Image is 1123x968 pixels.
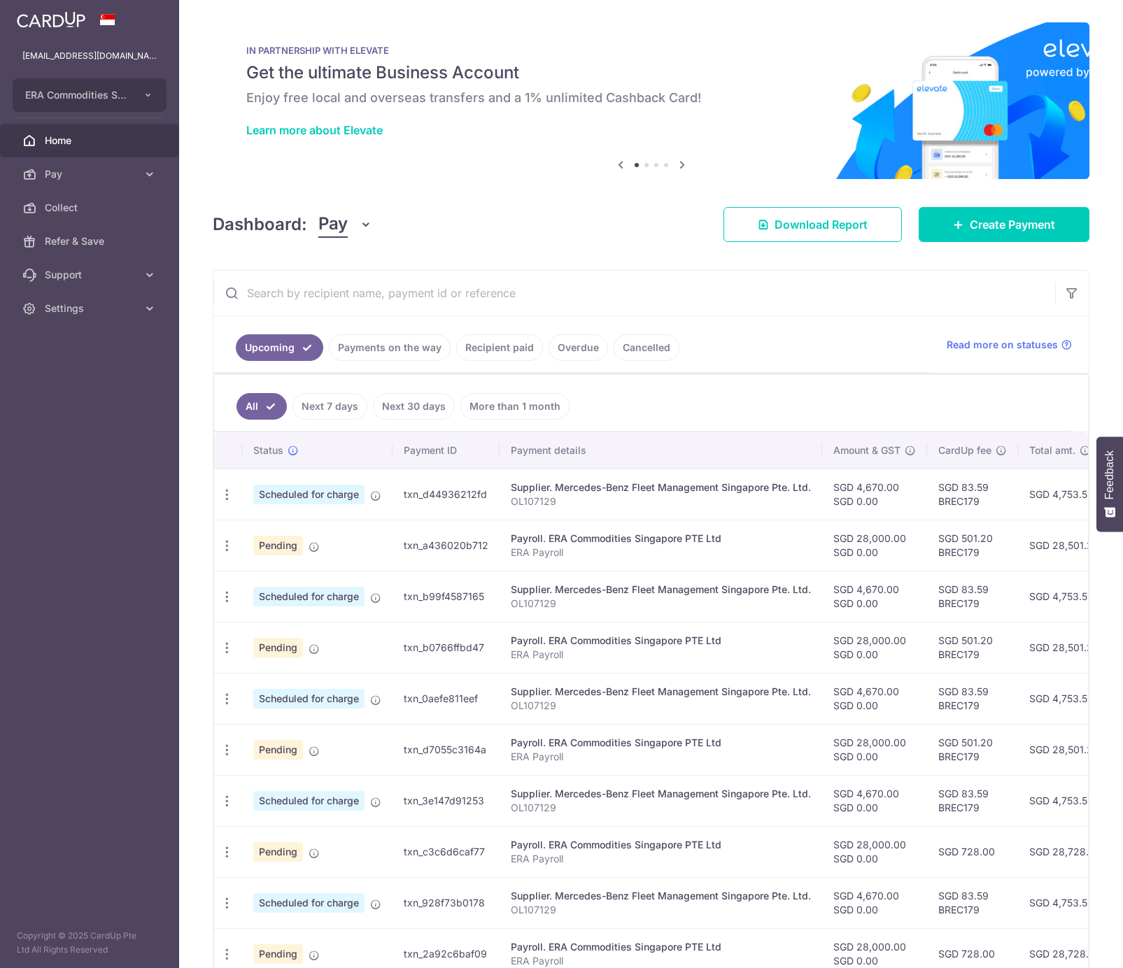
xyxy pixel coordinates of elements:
p: ERA Payroll [511,648,811,662]
div: Supplier. Mercedes-Benz Fleet Management Singapore Pte. Ltd. [511,481,811,494]
td: SGD 83.59 BREC179 [927,469,1018,520]
p: ERA Payroll [511,954,811,968]
input: Search by recipient name, payment id or reference [213,271,1055,315]
p: ERA Payroll [511,852,811,866]
span: ERA Commodities Singapore PTE Ltd [25,88,129,102]
th: Payment ID [393,432,500,469]
td: txn_c3c6d6caf77 [393,826,500,877]
td: SGD 28,000.00 SGD 0.00 [822,826,927,877]
h4: Dashboard: [213,212,307,237]
span: Download Report [775,216,868,233]
span: Home [45,134,137,148]
a: Read more on statuses [947,338,1072,352]
a: Next 7 days [292,393,367,420]
a: Download Report [723,207,902,242]
td: SGD 4,753.59 [1018,571,1113,622]
td: txn_928f73b0178 [393,877,500,928]
p: ERA Payroll [511,750,811,764]
span: Feedback [1103,450,1116,499]
span: Status [253,443,283,457]
h6: Enjoy free local and overseas transfers and a 1% unlimited Cashback Card! [246,90,1056,106]
td: SGD 83.59 BREC179 [927,775,1018,826]
a: Recipient paid [456,334,543,361]
span: Scheduled for charge [253,893,365,913]
span: Pending [253,944,303,964]
span: Amount & GST [833,443,900,457]
span: CardUp fee [938,443,991,457]
td: SGD 83.59 BREC179 [927,877,1018,928]
div: Supplier. Mercedes-Benz Fleet Management Singapore Pte. Ltd. [511,583,811,597]
span: Total amt. [1029,443,1075,457]
span: Scheduled for charge [253,791,365,811]
td: txn_a436020b712 [393,520,500,571]
td: SGD 28,501.20 [1018,724,1113,775]
span: Pay [318,211,348,238]
h5: Get the ultimate Business Account [246,62,1056,84]
p: [EMAIL_ADDRESS][DOMAIN_NAME] [22,49,157,63]
td: SGD 4,670.00 SGD 0.00 [822,775,927,826]
a: Payments on the way [329,334,451,361]
th: Payment details [500,432,822,469]
td: SGD 83.59 BREC179 [927,571,1018,622]
td: SGD 4,753.59 [1018,775,1113,826]
span: Collect [45,201,137,215]
span: Create Payment [970,216,1055,233]
p: OL107129 [511,801,811,815]
td: SGD 28,000.00 SGD 0.00 [822,520,927,571]
div: Supplier. Mercedes-Benz Fleet Management Singapore Pte. Ltd. [511,787,811,801]
span: Scheduled for charge [253,485,365,504]
td: SGD 4,753.59 [1018,877,1113,928]
span: Read more on statuses [947,338,1058,352]
td: SGD 4,670.00 SGD 0.00 [822,673,927,724]
button: Feedback - Show survey [1096,436,1123,532]
span: Scheduled for charge [253,587,365,606]
p: IN PARTNERSHIP WITH ELEVATE [246,45,1056,56]
td: SGD 4,753.59 [1018,673,1113,724]
span: Pending [253,638,303,657]
span: Settings [45,301,137,315]
iframe: Opens a widget where you can find more information [1033,926,1109,961]
td: SGD 28,501.20 [1018,622,1113,673]
td: txn_0aefe811eef [393,673,500,724]
div: Payroll. ERA Commodities Singapore PTE Ltd [511,736,811,750]
div: Payroll. ERA Commodities Singapore PTE Ltd [511,532,811,546]
a: Upcoming [236,334,323,361]
td: txn_d7055c3164a [393,724,500,775]
td: SGD 28,000.00 SGD 0.00 [822,724,927,775]
a: Next 30 days [373,393,455,420]
td: SGD 501.20 BREC179 [927,520,1018,571]
a: Cancelled [614,334,679,361]
td: txn_b99f4587165 [393,571,500,622]
span: Pending [253,842,303,862]
a: More than 1 month [460,393,570,420]
p: OL107129 [511,597,811,611]
td: SGD 501.20 BREC179 [927,622,1018,673]
p: ERA Payroll [511,546,811,560]
td: SGD 4,670.00 SGD 0.00 [822,877,927,928]
p: OL107129 [511,699,811,713]
button: Pay [318,211,372,238]
div: Supplier. Mercedes-Benz Fleet Management Singapore Pte. Ltd. [511,889,811,903]
td: SGD 4,753.59 [1018,469,1113,520]
td: SGD 501.20 BREC179 [927,724,1018,775]
img: Renovation banner [213,22,1089,179]
td: SGD 4,670.00 SGD 0.00 [822,571,927,622]
td: SGD 4,670.00 SGD 0.00 [822,469,927,520]
span: Refer & Save [45,234,137,248]
div: Payroll. ERA Commodities Singapore PTE Ltd [511,634,811,648]
span: Pay [45,167,137,181]
p: OL107129 [511,494,811,508]
td: SGD 28,501.20 [1018,520,1113,571]
td: SGD 83.59 BREC179 [927,673,1018,724]
a: Learn more about Elevate [246,123,383,137]
div: Payroll. ERA Commodities Singapore PTE Ltd [511,940,811,954]
td: txn_3e147d91253 [393,775,500,826]
td: SGD 28,000.00 SGD 0.00 [822,622,927,673]
a: Overdue [549,334,608,361]
td: txn_d44936212fd [393,469,500,520]
a: Create Payment [919,207,1089,242]
td: SGD 728.00 [927,826,1018,877]
td: SGD 28,728.00 [1018,826,1113,877]
span: Pending [253,536,303,555]
a: All [236,393,287,420]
